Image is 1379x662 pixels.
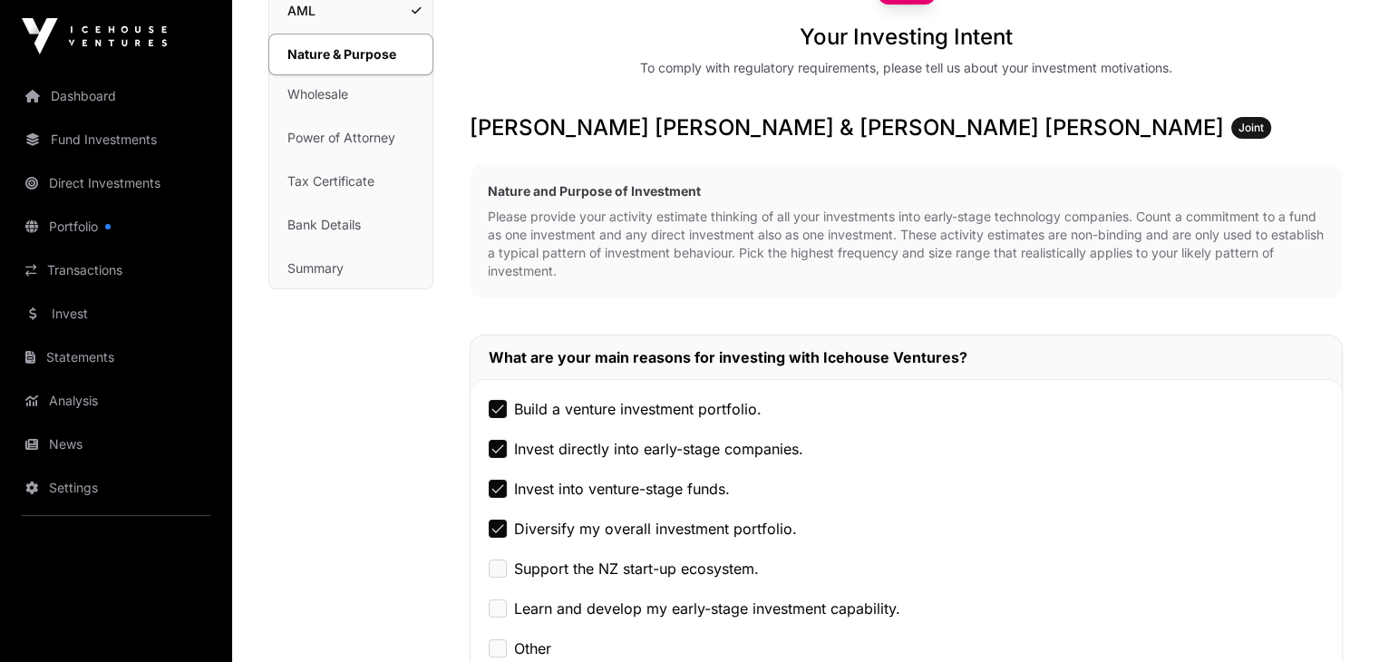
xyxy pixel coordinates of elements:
iframe: Chat Widget [1288,575,1379,662]
a: News [15,424,218,464]
a: Summary [269,248,432,288]
a: Invest [15,294,218,334]
h3: [PERSON_NAME] [PERSON_NAME] & [PERSON_NAME] [PERSON_NAME] [470,113,1343,142]
img: Icehouse Ventures Logo [22,18,167,54]
h2: What are your main reasons for investing with Icehouse Ventures? [489,346,1324,368]
a: Settings [15,468,218,508]
span: Joint [1238,121,1264,135]
label: Invest directly into early-stage companies. [514,438,803,460]
label: Invest into venture-stage funds. [514,478,730,500]
h2: Nature and Purpose of Investment [488,182,1325,200]
label: Other [514,638,551,659]
a: Statements [15,337,218,377]
p: Please provide your activity estimate thinking of all your investments into early-stage technolog... [488,208,1325,280]
a: Direct Investments [15,163,218,203]
a: Portfolio [15,207,218,247]
a: Tax Certificate [269,161,432,201]
a: Dashboard [15,76,218,116]
a: Wholesale [269,74,432,114]
a: Power of Attorney [269,118,432,158]
label: Support the NZ start-up ecosystem. [514,558,759,579]
div: To comply with regulatory requirements, please tell us about your investment motivations. [640,59,1172,77]
a: Transactions [15,250,218,290]
a: Nature & Purpose [268,34,433,75]
h1: Your Investing Intent [800,23,1013,52]
label: Diversify my overall investment portfolio. [514,518,797,540]
label: Learn and develop my early-stage investment capability. [514,598,900,619]
a: Bank Details [269,205,432,245]
a: Fund Investments [15,120,218,160]
label: Build a venture investment portfolio. [514,398,762,420]
a: Analysis [15,381,218,421]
